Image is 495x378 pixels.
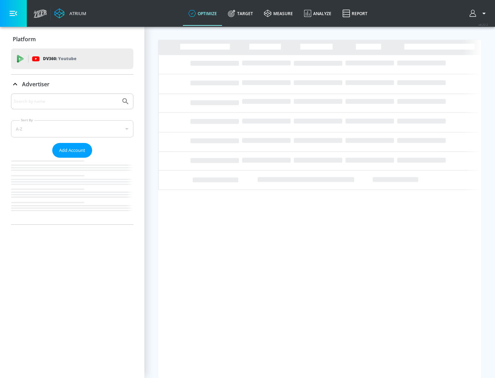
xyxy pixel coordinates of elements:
[337,1,373,26] a: Report
[11,48,133,69] div: DV360: Youtube
[59,146,85,154] span: Add Account
[258,1,298,26] a: measure
[20,118,34,122] label: Sort By
[11,120,133,137] div: A-Z
[13,35,36,43] p: Platform
[43,55,76,63] p: DV360:
[11,75,133,94] div: Advertiser
[11,30,133,49] div: Platform
[54,8,86,19] a: Atrium
[58,55,76,62] p: Youtube
[11,158,133,224] nav: list of Advertiser
[222,1,258,26] a: Target
[67,10,86,16] div: Atrium
[478,23,488,26] span: v 4.22.2
[298,1,337,26] a: Analyze
[183,1,222,26] a: optimize
[11,93,133,224] div: Advertiser
[14,97,118,106] input: Search by name
[52,143,92,158] button: Add Account
[22,80,49,88] p: Advertiser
